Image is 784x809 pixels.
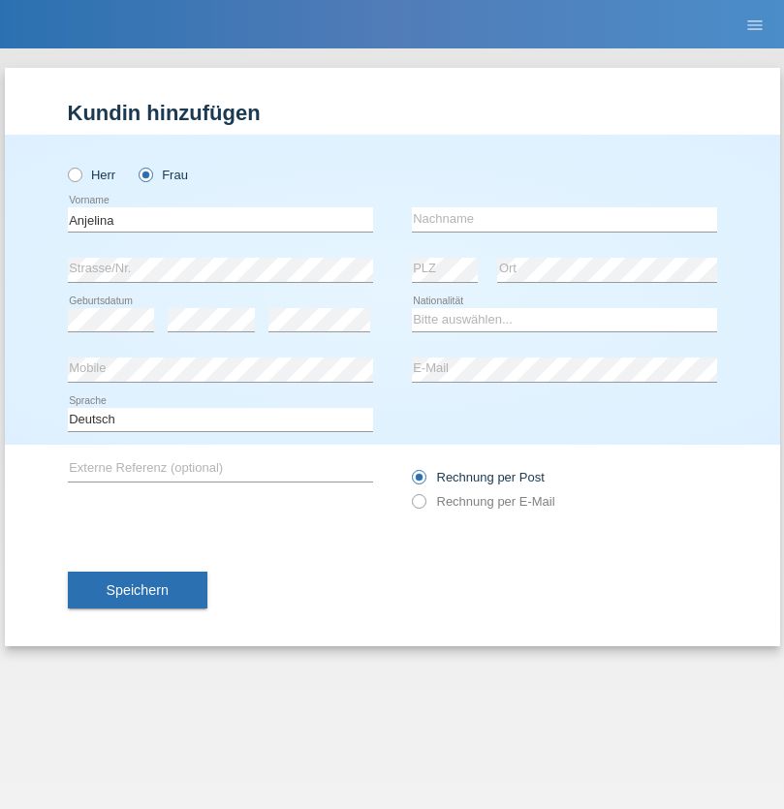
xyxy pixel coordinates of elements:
a: menu [736,18,774,30]
button: Speichern [68,572,207,608]
input: Rechnung per Post [412,470,424,494]
h1: Kundin hinzufügen [68,101,717,125]
label: Frau [139,168,188,182]
span: Speichern [107,582,169,598]
input: Rechnung per E-Mail [412,494,424,518]
input: Frau [139,168,151,180]
label: Rechnung per E-Mail [412,494,555,509]
label: Rechnung per Post [412,470,545,484]
label: Herr [68,168,116,182]
input: Herr [68,168,80,180]
i: menu [745,16,765,35]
